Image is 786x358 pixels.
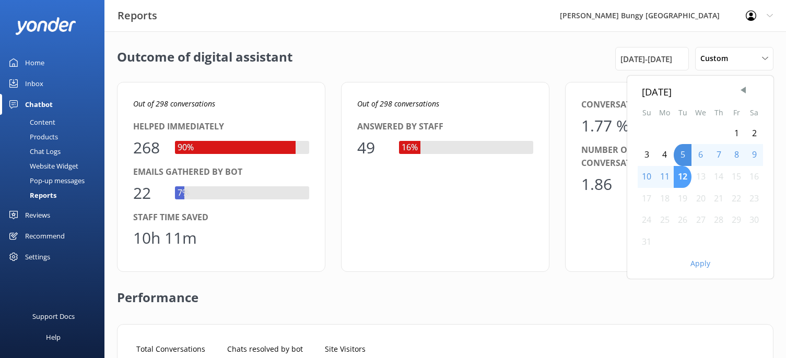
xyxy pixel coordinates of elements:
[227,343,303,355] p: Chats resolved by bot
[638,209,655,231] div: Sun Aug 24 2025
[674,188,691,210] div: Tue Aug 19 2025
[117,47,292,70] h2: Outcome of digital assistant
[690,260,710,267] button: Apply
[581,98,757,112] div: Conversations per website visitor
[175,186,192,200] div: 7%
[133,120,309,134] div: Helped immediately
[750,108,758,117] abbr: Saturday
[700,53,734,64] span: Custom
[133,165,309,179] div: Emails gathered by bot
[25,94,53,115] div: Chatbot
[655,144,674,166] div: Mon Aug 04 2025
[6,144,61,159] div: Chat Logs
[357,135,389,160] div: 49
[6,188,104,202] a: Reports
[6,173,104,188] a: Pop-up messages
[655,209,674,231] div: Mon Aug 25 2025
[710,144,728,166] div: Thu Aug 07 2025
[674,144,691,166] div: Tue Aug 05 2025
[728,123,745,145] div: Fri Aug 01 2025
[6,188,56,202] div: Reports
[620,53,672,65] span: [DATE] - [DATE]
[6,115,104,129] a: Content
[399,141,420,154] div: 16%
[6,159,78,173] div: Website Widget
[581,144,757,170] div: Number of bot messages per conversation (avg.)
[133,225,197,250] div: 10h 11m
[6,115,55,129] div: Content
[728,166,745,188] div: Fri Aug 15 2025
[46,327,61,348] div: Help
[710,188,728,210] div: Thu Aug 21 2025
[655,188,674,210] div: Mon Aug 18 2025
[357,99,439,109] i: Out of 298 conversations
[32,306,75,327] div: Support Docs
[581,172,613,197] div: 1.86
[655,166,674,188] div: Mon Aug 11 2025
[695,108,706,117] abbr: Wednesday
[25,225,65,246] div: Recommend
[691,144,710,166] div: Wed Aug 06 2025
[691,188,710,210] div: Wed Aug 20 2025
[25,246,50,267] div: Settings
[118,7,157,24] h3: Reports
[638,144,655,166] div: Sun Aug 03 2025
[133,181,165,206] div: 22
[710,209,728,231] div: Thu Aug 28 2025
[745,188,763,210] div: Sat Aug 23 2025
[642,108,651,117] abbr: Sunday
[691,209,710,231] div: Wed Aug 27 2025
[691,166,710,188] div: Wed Aug 13 2025
[642,84,759,99] div: [DATE]
[136,343,205,355] p: Total Conversations
[745,123,763,145] div: Sat Aug 02 2025
[674,166,691,188] div: Tue Aug 12 2025
[745,209,763,231] div: Sat Aug 30 2025
[745,144,763,166] div: Sat Aug 09 2025
[659,108,670,117] abbr: Monday
[175,141,196,154] div: 90%
[728,144,745,166] div: Fri Aug 08 2025
[25,52,44,73] div: Home
[638,166,655,188] div: Sun Aug 10 2025
[117,272,198,314] h2: Performance
[133,99,215,109] i: Out of 298 conversations
[6,159,104,173] a: Website Widget
[581,113,629,138] div: 1.77 %
[357,120,533,134] div: Answered by staff
[133,135,165,160] div: 268
[6,144,104,159] a: Chat Logs
[25,73,43,94] div: Inbox
[733,108,740,117] abbr: Friday
[6,173,85,188] div: Pop-up messages
[133,211,309,224] div: Staff time saved
[745,166,763,188] div: Sat Aug 16 2025
[325,343,366,355] p: Site Visitors
[728,209,745,231] div: Fri Aug 29 2025
[638,231,655,253] div: Sun Aug 31 2025
[674,209,691,231] div: Tue Aug 26 2025
[710,166,728,188] div: Thu Aug 14 2025
[6,129,104,144] a: Products
[728,188,745,210] div: Fri Aug 22 2025
[738,85,748,96] span: Previous Month
[678,108,687,117] abbr: Tuesday
[638,188,655,210] div: Sun Aug 17 2025
[25,205,50,225] div: Reviews
[714,108,723,117] abbr: Thursday
[6,129,58,144] div: Products
[16,17,76,34] img: yonder-white-logo.png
